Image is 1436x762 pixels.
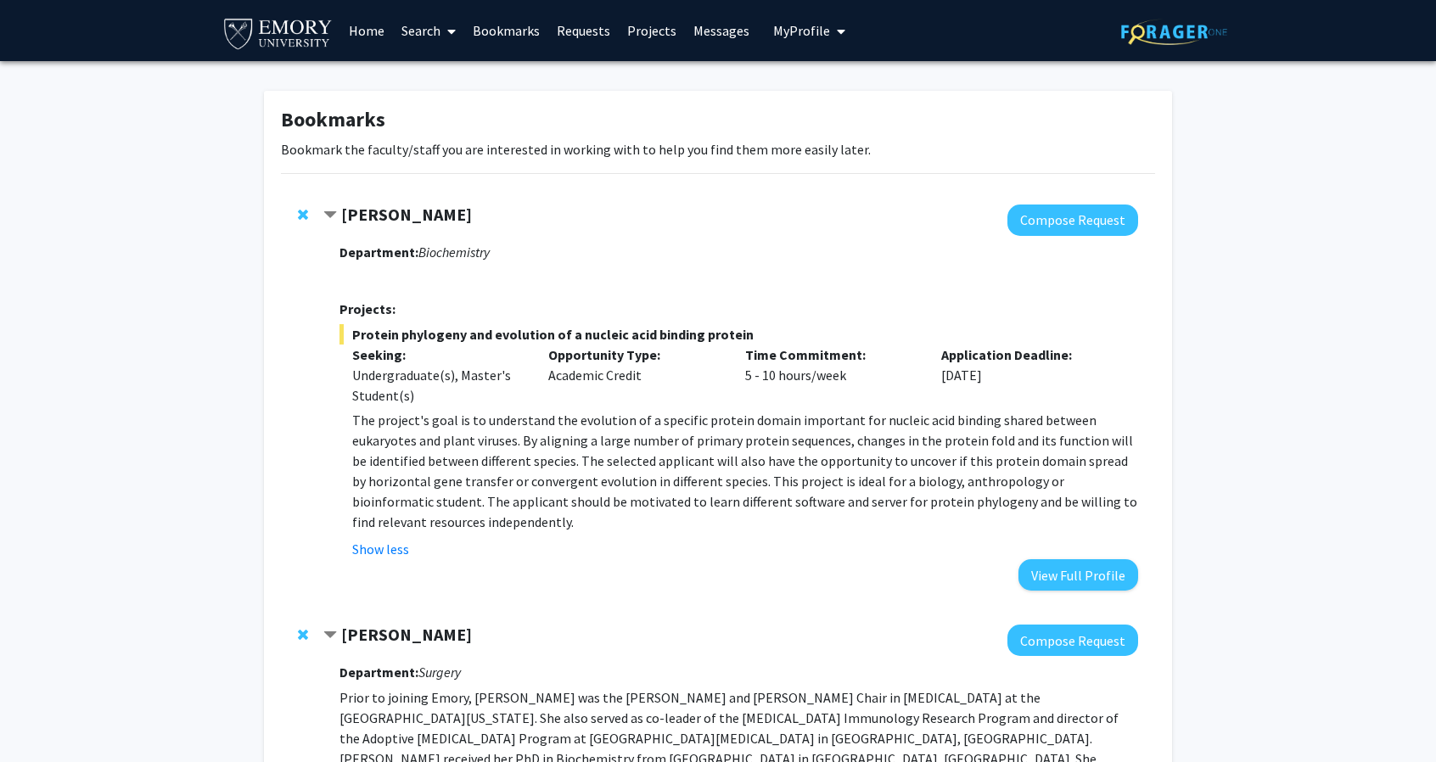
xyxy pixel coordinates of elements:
strong: [PERSON_NAME] [341,624,472,645]
span: Protein phylogeny and evolution of a nucleic acid binding protein [339,324,1138,345]
a: Home [340,1,393,60]
span: Contract Charles Bou-Nader Bookmark [323,209,337,222]
img: Emory University Logo [222,14,334,52]
a: Search [393,1,464,60]
strong: Department: [339,244,418,261]
div: [DATE] [928,345,1125,406]
a: Messages [685,1,758,60]
div: Academic Credit [536,345,732,406]
button: Compose Request to Chrystal Paulos [1007,625,1138,656]
p: Bookmark the faculty/staff you are interested in working with to help you find them more easily l... [281,139,1155,160]
button: View Full Profile [1018,559,1138,591]
span: Remove Charles Bou-Nader from bookmarks [298,208,308,221]
div: 5 - 10 hours/week [732,345,929,406]
iframe: Chat [13,686,72,749]
p: Time Commitment: [745,345,917,365]
i: Surgery [418,664,461,681]
button: Compose Request to Charles Bou-Nader [1007,205,1138,236]
p: Application Deadline: [941,345,1113,365]
div: Undergraduate(s), Master's Student(s) [352,365,524,406]
a: Bookmarks [464,1,548,60]
i: Biochemistry [418,244,490,261]
button: Show less [352,539,409,559]
span: Remove Chrystal Paulos from bookmarks [298,628,308,642]
img: ForagerOne Logo [1121,19,1227,45]
span: Contract Chrystal Paulos Bookmark [323,629,337,642]
a: Requests [548,1,619,60]
p: Seeking: [352,345,524,365]
strong: Department: [339,664,418,681]
span: My Profile [773,22,830,39]
a: Projects [619,1,685,60]
h1: Bookmarks [281,108,1155,132]
p: The project's goal is to understand the evolution of a specific protein domain important for nucl... [352,410,1138,532]
strong: [PERSON_NAME] [341,204,472,225]
p: Opportunity Type: [548,345,720,365]
strong: Projects: [339,300,395,317]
